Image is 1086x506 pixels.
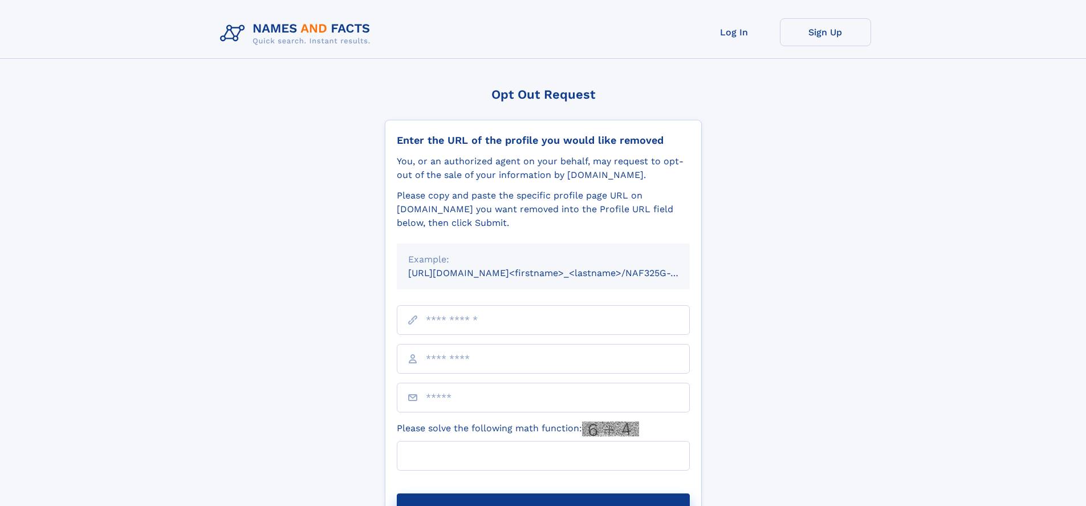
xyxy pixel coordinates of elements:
[397,134,690,147] div: Enter the URL of the profile you would like removed
[385,87,702,102] div: Opt Out Request
[689,18,780,46] a: Log In
[408,268,711,278] small: [URL][DOMAIN_NAME]<firstname>_<lastname>/NAF325G-xxxxxxxx
[408,253,678,266] div: Example:
[397,155,690,182] div: You, or an authorized agent on your behalf, may request to opt-out of the sale of your informatio...
[397,189,690,230] div: Please copy and paste the specific profile page URL on [DOMAIN_NAME] you want removed into the Pr...
[397,422,639,436] label: Please solve the following math function:
[780,18,871,46] a: Sign Up
[215,18,380,49] img: Logo Names and Facts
